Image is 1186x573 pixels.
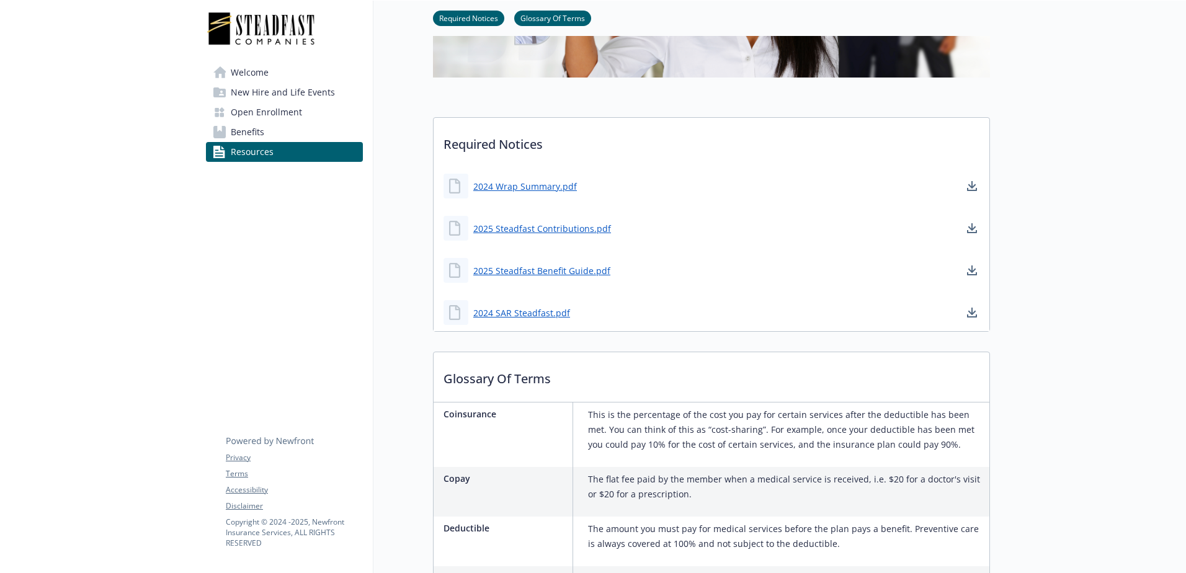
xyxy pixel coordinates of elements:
p: Copay [444,472,568,485]
a: download document [965,179,979,193]
a: 2025 Steadfast Benefit Guide.pdf [473,264,610,277]
p: The amount you must pay for medical services before the plan pays a benefit. Preventive care is a... [588,522,984,551]
a: download document [965,263,979,278]
a: download document [965,221,979,236]
a: Glossary Of Terms [514,12,591,24]
a: 2024 Wrap Summary.pdf [473,180,577,193]
a: New Hire and Life Events [206,82,363,102]
span: Open Enrollment [231,102,302,122]
a: Disclaimer [226,500,362,512]
p: The flat fee paid by the member when a medical service is received, i.e. $20 for a doctor's visit... [588,472,984,502]
a: Welcome [206,63,363,82]
span: Benefits [231,122,264,142]
span: Welcome [231,63,269,82]
a: Required Notices [433,12,504,24]
a: Accessibility [226,484,362,495]
a: Resources [206,142,363,162]
span: New Hire and Life Events [231,82,335,102]
a: Open Enrollment [206,102,363,122]
p: This is the percentage of the cost you pay for certain services after the deductible has been met... [588,407,984,452]
p: Deductible [444,522,568,535]
a: Benefits [206,122,363,142]
a: 2024 SAR Steadfast.pdf [473,306,570,319]
p: Copyright © 2024 - 2025 , Newfront Insurance Services, ALL RIGHTS RESERVED [226,517,362,548]
a: 2025 Steadfast Contributions.pdf [473,222,611,235]
a: download document [965,305,979,320]
p: Required Notices [434,118,989,164]
a: Terms [226,468,362,479]
p: Coinsurance [444,407,568,420]
span: Resources [231,142,274,162]
p: Glossary Of Terms [434,352,989,398]
a: Privacy [226,452,362,463]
